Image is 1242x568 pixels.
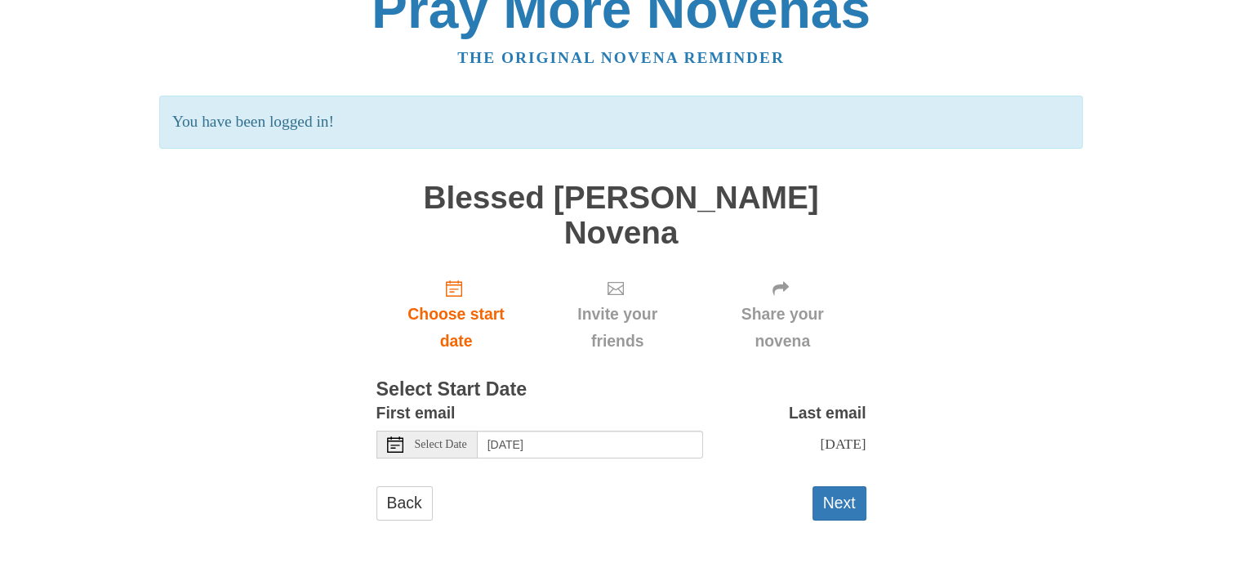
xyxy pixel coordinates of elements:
[812,486,866,520] button: Next
[376,486,433,520] a: Back
[159,96,1083,149] p: You have been logged in!
[376,266,536,364] a: Choose start date
[376,400,456,427] label: First email
[699,266,866,364] div: Click "Next" to confirm your start date first.
[393,301,520,355] span: Choose start date
[715,301,850,355] span: Share your novena
[376,379,866,400] h3: Select Start Date
[415,439,467,450] span: Select Date
[457,49,785,66] a: The original novena reminder
[536,266,698,364] div: Click "Next" to confirm your start date first.
[820,436,866,452] span: [DATE]
[552,301,682,355] span: Invite your friends
[789,400,866,427] label: Last email
[376,181,866,250] h1: Blessed [PERSON_NAME] Novena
